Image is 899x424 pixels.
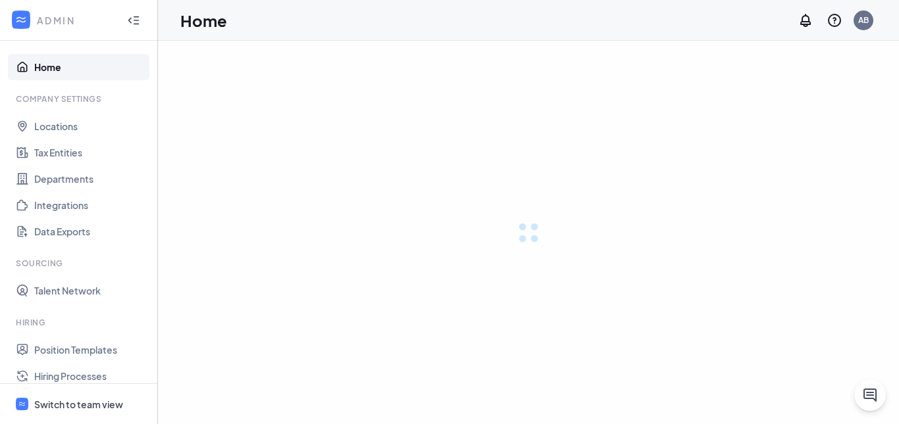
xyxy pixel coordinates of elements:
[34,113,147,139] a: Locations
[37,14,115,27] div: ADMIN
[14,13,28,26] svg: WorkstreamLogo
[34,218,147,245] a: Data Exports
[34,139,147,166] a: Tax Entities
[180,9,227,32] h1: Home
[34,192,147,218] a: Integrations
[34,277,147,304] a: Talent Network
[34,166,147,192] a: Departments
[34,337,147,363] a: Position Templates
[798,12,813,28] svg: Notifications
[16,317,144,328] div: Hiring
[127,14,140,27] svg: Collapse
[827,12,842,28] svg: QuestionInfo
[858,14,869,26] div: AB
[34,398,123,411] div: Switch to team view
[16,93,144,105] div: Company Settings
[862,387,878,403] svg: ChatActive
[16,258,144,269] div: Sourcing
[18,400,26,408] svg: WorkstreamLogo
[34,363,147,389] a: Hiring Processes
[854,379,886,411] button: ChatActive
[34,54,147,80] a: Home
